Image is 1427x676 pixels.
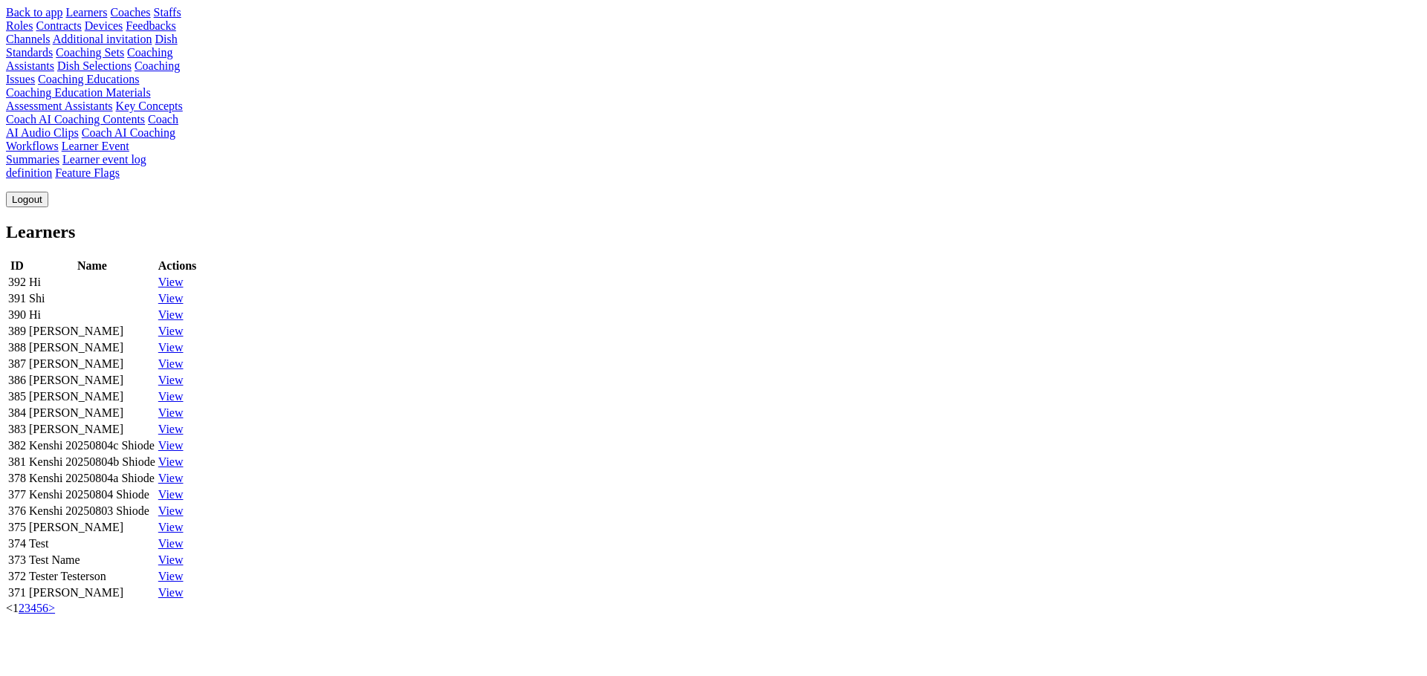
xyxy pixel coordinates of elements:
div: 390 [8,308,26,322]
div: 375 [8,521,26,534]
a: 6 [42,602,48,614]
a: Coach AI Coaching Contents [6,113,145,126]
a: Coaching Sets [56,46,124,59]
div: 371 [8,586,26,599]
h2: Learners [6,222,1421,242]
a: Next [48,602,55,614]
button: Logout [6,192,48,207]
div: 386 [8,374,26,387]
div: 392 [8,276,26,289]
a: 1 [13,602,19,614]
div: 382 [8,439,26,452]
th: Name [28,259,156,273]
a: View [158,439,184,452]
div: 381 [8,455,26,469]
div: 377 [8,488,26,501]
a: Back to app [6,6,62,19]
div: Kenshi 20250804b Shiode [29,455,155,469]
a: View [158,488,184,501]
a: Previous [6,602,13,614]
div: 378 [8,472,26,485]
div: [PERSON_NAME] [29,406,155,420]
a: Additional invitation [53,33,152,45]
div: 376 [8,504,26,518]
a: Channels [6,33,51,45]
a: View [158,357,184,370]
div: Kenshi 20250804c Shiode [29,439,155,452]
a: 4 [30,602,36,614]
a: View [158,472,184,484]
div: 389 [8,325,26,338]
div: Test [29,537,155,550]
a: View [158,504,184,517]
th: Actions [158,259,198,273]
a: View [158,390,184,403]
a: Feature Flags [55,166,120,179]
a: Coaching Assistants [6,46,172,72]
a: View [158,537,184,550]
a: Learner Event Summaries [6,140,129,166]
a: View [158,586,184,599]
a: View [158,292,184,305]
a: Contracts [36,19,81,32]
div: [PERSON_NAME] [29,521,155,534]
div: 388 [8,341,26,354]
a: Roles [6,19,33,32]
a: Dish Standards [6,33,178,59]
a: Dish Selections [57,59,132,72]
a: Devices [85,19,123,32]
div: [PERSON_NAME] [29,325,155,338]
a: 5 [36,602,42,614]
div: 391 [8,292,26,305]
a: View [158,325,184,337]
a: View [158,423,184,435]
div: Hi [29,308,155,322]
div: 384 [8,406,26,420]
a: View [158,521,184,533]
div: Kenshi 20250804a Shiode [29,472,155,485]
a: Coaching Educations [38,73,139,85]
a: View [158,570,184,582]
div: 387 [8,357,26,371]
a: Coaches [110,6,150,19]
div: [PERSON_NAME] [29,341,155,354]
div: [PERSON_NAME] [29,390,155,403]
div: Hi [29,276,155,289]
a: Assessment Assistants [6,100,113,112]
a: Coach AI Audio Clips [6,113,178,139]
a: 2 [19,602,25,614]
a: Coaching Education Materials [6,86,151,99]
a: Key Concepts [116,100,183,112]
div: Tester Testerson [29,570,155,583]
a: View [158,276,184,288]
a: View [158,455,184,468]
div: [PERSON_NAME] [29,423,155,436]
th: ID [7,259,27,273]
a: 3 [25,602,30,614]
div: Test Name [29,553,155,567]
a: Coaching Issues [6,59,180,85]
a: View [158,374,184,386]
a: Coach AI Coaching Workflows [6,126,175,152]
div: 383 [8,423,26,436]
nav: Pages [6,602,1421,615]
a: Feedbacks [126,19,176,32]
div: Kenshi 20250803 Shiode [29,504,155,518]
div: [PERSON_NAME] [29,586,155,599]
a: View [158,308,184,321]
a: Learner event log definition [6,153,146,179]
a: Learners [65,6,107,19]
div: [PERSON_NAME] [29,374,155,387]
div: Shi [29,292,155,305]
div: 374 [8,537,26,550]
a: View [158,406,184,419]
div: Kenshi 20250804 Shiode [29,488,155,501]
a: Staffs [154,6,181,19]
div: [PERSON_NAME] [29,357,155,371]
a: View [158,553,184,566]
a: View [158,341,184,354]
div: 373 [8,553,26,567]
div: 372 [8,570,26,583]
div: 385 [8,390,26,403]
